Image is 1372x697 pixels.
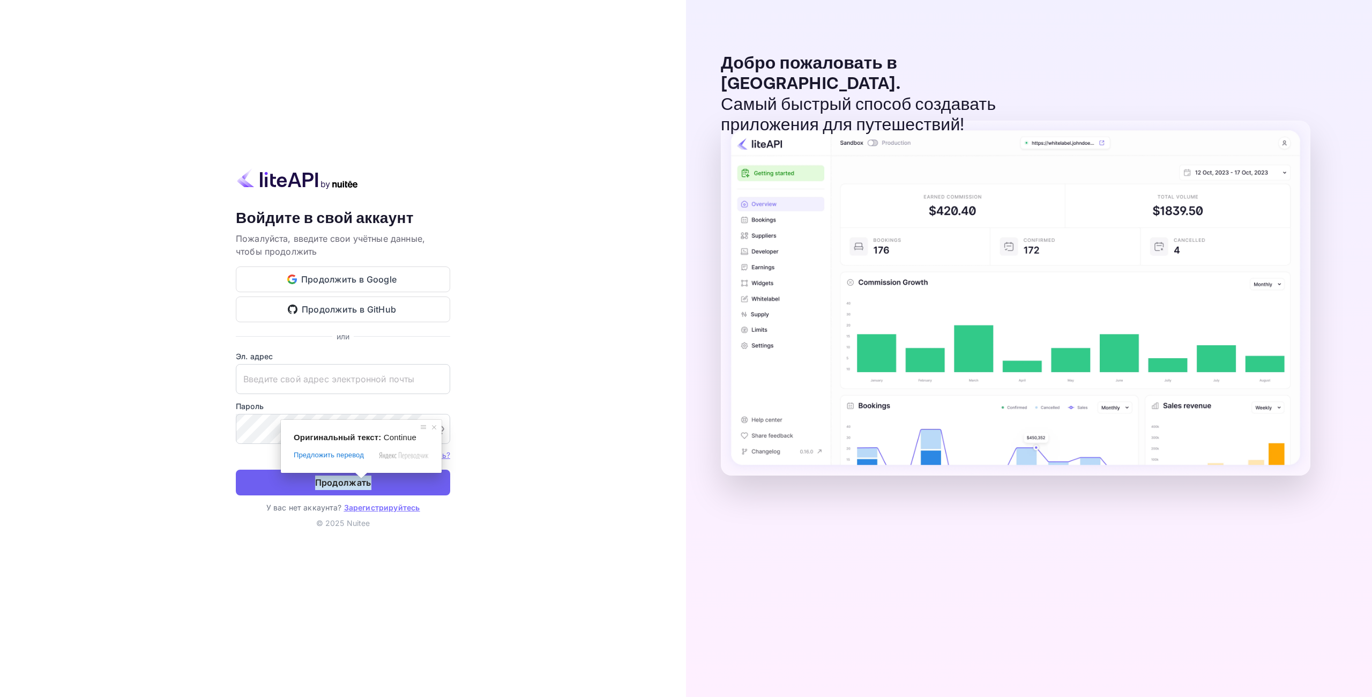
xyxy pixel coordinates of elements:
ya-tr-span: или [337,332,349,341]
span: Continue [384,433,416,442]
span: Оригинальный текст: [294,433,381,442]
img: liteapi [236,168,359,189]
input: Введите свой адрес электронной почты [236,364,450,394]
ya-tr-span: Продолжить в GitHub [302,302,397,317]
ya-tr-span: Продолжить в Google [301,272,397,287]
img: Предварительный просмотр панели управления liteAPI [721,121,1310,476]
span: Предложить перевод [294,450,364,460]
button: Продолжить в Google [236,266,450,292]
ya-tr-span: Продолжать [315,476,371,490]
button: Продолжать [236,470,450,495]
button: переключить видимость пароля [428,418,449,440]
ya-tr-span: Войдите в свой аккаунт [236,209,414,228]
ya-tr-span: Добро пожаловать в [GEOGRAPHIC_DATA]. [721,53,900,95]
ya-tr-span: У вас нет аккаунта? [266,503,342,512]
a: Зарегистрируйтесь [344,503,420,512]
ya-tr-span: © 2025 Nuitee [316,518,370,528]
ya-tr-span: Пароль [236,402,264,411]
ya-tr-span: Пожалуйста, введите свои учётные данные, чтобы продолжить [236,233,425,257]
ya-tr-span: Эл. адрес [236,352,273,361]
button: Продолжить в GitHub [236,296,450,322]
ya-tr-span: Самый быстрый способ создавать приложения для путешествий! [721,94,996,136]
